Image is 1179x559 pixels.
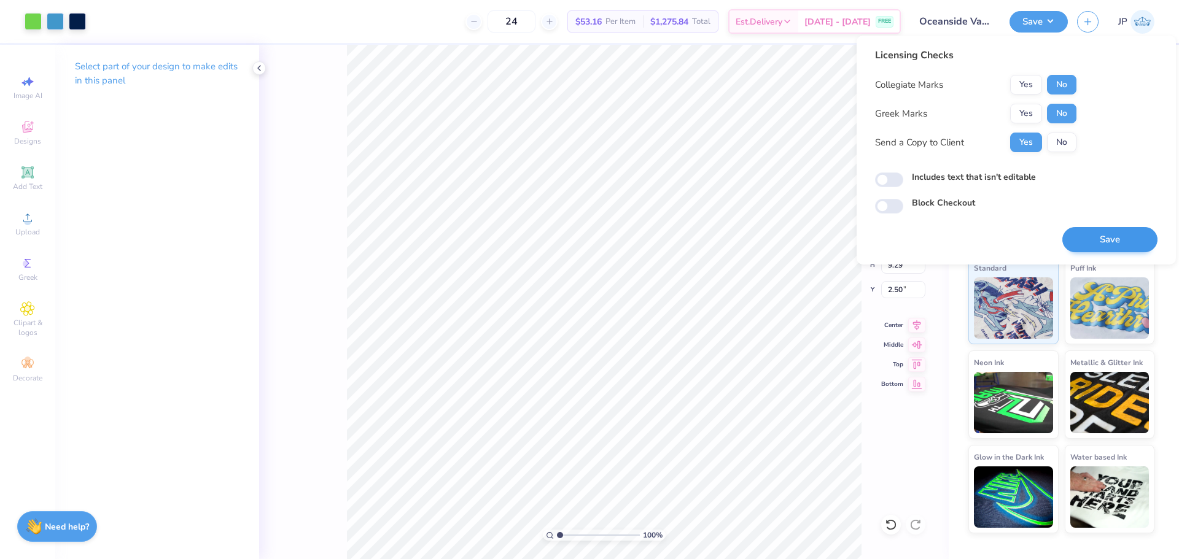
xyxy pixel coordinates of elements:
[605,15,636,28] span: Per Item
[1118,15,1127,29] span: JP
[974,450,1044,463] span: Glow in the Dark Ink
[1130,10,1154,34] img: John Paul Torres
[974,356,1004,369] span: Neon Ink
[1047,75,1076,94] button: No
[1070,277,1150,339] img: Puff Ink
[974,372,1053,433] img: Neon Ink
[1010,104,1042,123] button: Yes
[6,318,49,337] span: Clipart & logos
[1010,133,1042,152] button: Yes
[878,17,891,26] span: FREE
[1010,75,1042,94] button: Yes
[14,136,41,146] span: Designs
[1010,11,1068,33] button: Save
[875,78,943,92] div: Collegiate Marks
[1047,133,1076,152] button: No
[736,15,782,28] span: Est. Delivery
[881,360,903,369] span: Top
[1070,356,1143,369] span: Metallic & Glitter Ink
[875,136,964,150] div: Send a Copy to Client
[974,466,1053,528] img: Glow in the Dark Ink
[881,380,903,388] span: Bottom
[804,15,871,28] span: [DATE] - [DATE]
[13,182,42,191] span: Add Text
[910,9,1000,34] input: Untitled Design
[1070,261,1096,274] span: Puff Ink
[1070,450,1127,463] span: Water based Ink
[875,107,927,121] div: Greek Marks
[14,91,42,101] span: Image AI
[881,321,903,330] span: Center
[974,277,1053,339] img: Standard
[875,48,1076,63] div: Licensing Checks
[15,227,40,237] span: Upload
[643,530,663,541] span: 100 %
[488,10,535,33] input: – –
[692,15,710,28] span: Total
[912,196,975,209] label: Block Checkout
[881,341,903,349] span: Middle
[13,373,42,383] span: Decorate
[1070,466,1150,528] img: Water based Ink
[650,15,688,28] span: $1,275.84
[974,261,1006,274] span: Standard
[575,15,602,28] span: $53.16
[1070,372,1150,433] img: Metallic & Glitter Ink
[45,521,89,533] strong: Need help?
[1047,104,1076,123] button: No
[18,272,37,282] span: Greek
[912,171,1036,183] label: Includes text that isn't editable
[1118,10,1154,34] a: JP
[75,60,239,88] p: Select part of your design to make edits in this panel
[1062,227,1158,252] button: Save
